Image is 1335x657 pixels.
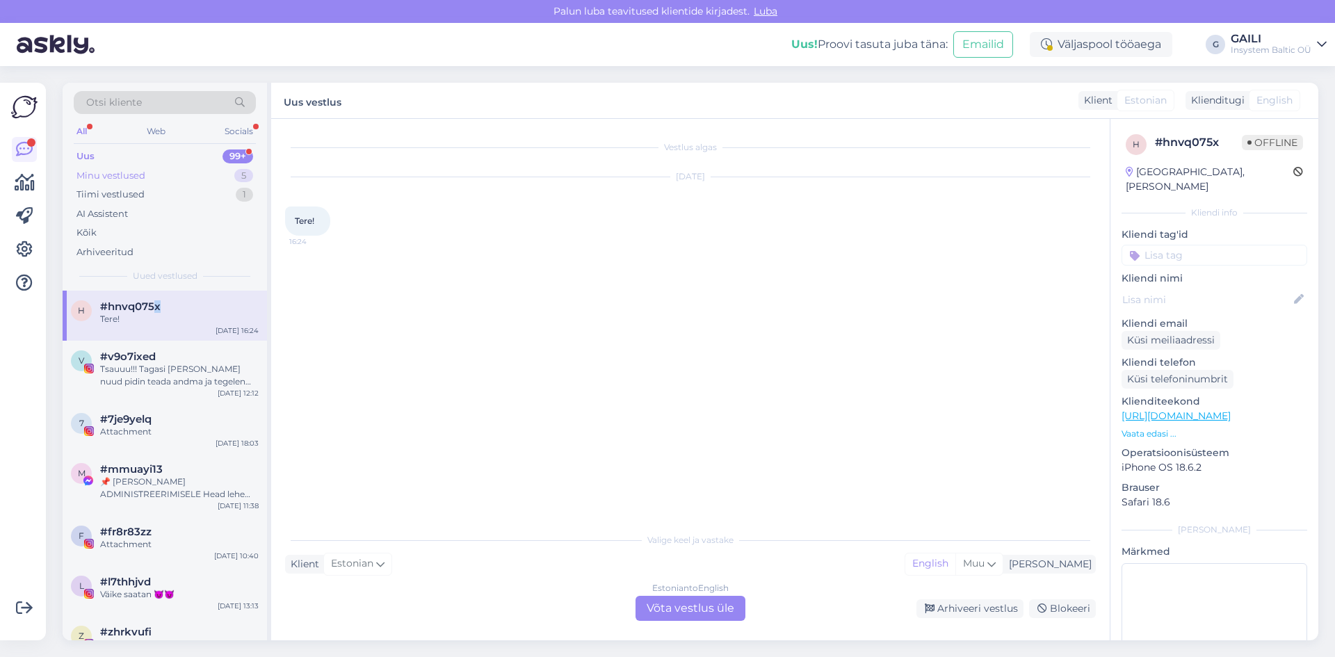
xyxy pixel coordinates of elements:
div: Minu vestlused [76,169,145,183]
img: Askly Logo [11,94,38,120]
a: GAILIInsystem Baltic OÜ [1231,33,1327,56]
span: #7je9yelq [100,413,152,425]
div: Tsauuu!!! Tagasi [PERSON_NAME] nuud pidin teada andma ja tegelen arvete ja asjadega [PERSON_NAME]! [100,363,259,388]
div: Klienditugi [1186,93,1245,108]
div: Web [144,122,168,140]
div: All [74,122,90,140]
div: Klient [1078,93,1112,108]
div: Arhiveeritud [76,245,133,259]
div: Küsi telefoninumbrit [1122,370,1233,389]
span: #hnvq075x [100,300,161,313]
span: l [79,581,84,591]
input: Lisa nimi [1122,292,1291,307]
div: Klient [285,557,319,571]
div: AI Assistent [76,207,128,221]
input: Lisa tag [1122,245,1307,266]
div: Attachment [100,538,259,551]
div: # hnvq075x [1155,134,1242,151]
p: Kliendi email [1122,316,1307,331]
div: [DATE] 13:13 [218,601,259,611]
span: 7 [79,418,84,428]
p: Kliendi nimi [1122,271,1307,286]
span: Muu [963,557,985,569]
div: [DATE] 12:12 [218,388,259,398]
div: English [905,553,955,574]
span: Estonian [331,556,373,571]
div: Socials [222,122,256,140]
span: v [79,355,84,366]
div: [GEOGRAPHIC_DATA], [PERSON_NAME] [1126,165,1293,194]
span: Otsi kliente [86,95,142,110]
div: GAILI [1231,33,1311,44]
span: #l7thhjvd [100,576,151,588]
div: Blokeeri [1029,599,1096,618]
div: Kliendi info [1122,206,1307,219]
div: 1 [236,188,253,202]
span: Uued vestlused [133,270,197,282]
div: Väljaspool tööaega [1030,32,1172,57]
span: #zhrkvufi [100,626,152,638]
div: Tiimi vestlused [76,188,145,202]
div: [DATE] 18:03 [216,438,259,448]
span: Tere! [295,216,314,226]
div: 99+ [222,149,253,163]
span: f [79,530,84,541]
div: Kõik [76,226,97,240]
b: Uus! [791,38,818,51]
span: h [78,305,85,316]
span: Estonian [1124,93,1167,108]
div: [DATE] 11:38 [218,501,259,511]
div: Küsi meiliaadressi [1122,331,1220,350]
div: Vestlus algas [285,141,1096,154]
div: Uus [76,149,95,163]
span: #v9o7ixed [100,350,156,363]
p: Märkmed [1122,544,1307,559]
p: Operatsioonisüsteem [1122,446,1307,460]
div: Estonian to English [652,582,729,594]
div: Attachment [100,425,259,438]
span: h [1133,139,1140,149]
div: Tere! [100,313,259,325]
div: Proovi tasuta juba täna: [791,36,948,53]
div: G [1206,35,1225,54]
p: Kliendi tag'id [1122,227,1307,242]
p: Safari 18.6 [1122,495,1307,510]
span: Luba [750,5,782,17]
span: Offline [1242,135,1303,150]
p: Kliendi telefon [1122,355,1307,370]
div: 📌 [PERSON_NAME] ADMINISTREERIMISELE Head lehe administraatorid Regulaarse ülevaatuse ja hindamise... [100,476,259,501]
div: [DATE] 10:40 [214,551,259,561]
span: z [79,631,84,641]
div: [PERSON_NAME] [1003,557,1092,571]
label: Uus vestlus [284,91,341,110]
div: Väike saatan 😈😈 [100,588,259,601]
button: Emailid [953,31,1013,58]
span: m [78,468,86,478]
div: Sõnum kustutatud [100,638,259,651]
p: Klienditeekond [1122,394,1307,409]
div: Võta vestlus üle [636,596,745,621]
div: 5 [234,169,253,183]
a: [URL][DOMAIN_NAME] [1122,409,1231,422]
span: #fr8r83zz [100,526,152,538]
div: Insystem Baltic OÜ [1231,44,1311,56]
span: #mmuayi13 [100,463,163,476]
div: [DATE] [285,170,1096,183]
div: [DATE] 16:24 [216,325,259,336]
span: 16:24 [289,236,341,247]
span: English [1256,93,1293,108]
p: Brauser [1122,480,1307,495]
div: Arhiveeri vestlus [916,599,1023,618]
p: iPhone OS 18.6.2 [1122,460,1307,475]
p: Vaata edasi ... [1122,428,1307,440]
div: [PERSON_NAME] [1122,524,1307,536]
div: Valige keel ja vastake [285,534,1096,546]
